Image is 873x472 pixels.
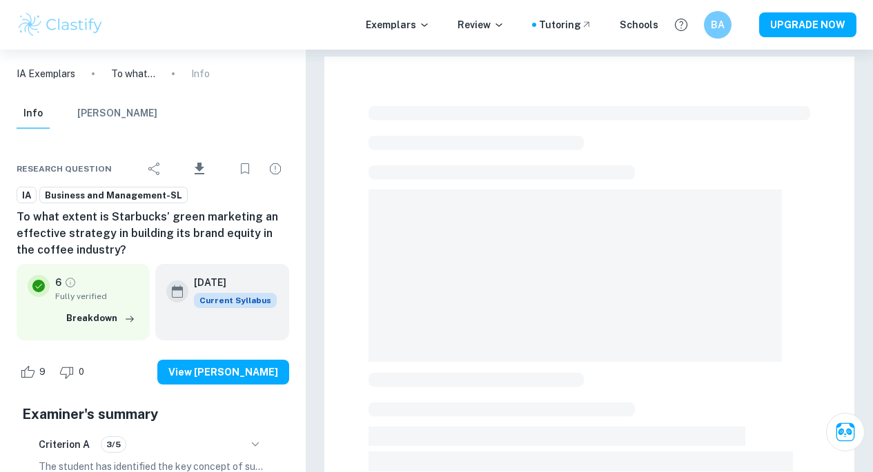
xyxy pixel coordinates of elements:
[620,17,658,32] a: Schools
[22,404,284,424] h5: Examiner's summary
[191,66,210,81] p: Info
[56,361,92,383] div: Dislike
[704,11,732,39] button: BA
[539,17,592,32] a: Tutoring
[141,155,168,183] div: Share
[17,189,36,203] span: IA
[39,437,90,452] h6: Criterion A
[194,293,277,308] div: This exemplar is based on the current syllabus. Feel free to refer to it for inspiration/ideas wh...
[101,438,126,451] span: 3/5
[17,209,289,258] h6: To what extent is Starbucks’ green marketing an effective strategy in building its brand equity i...
[17,187,37,204] a: IA
[366,17,430,32] p: Exemplars
[64,276,77,289] a: Grade fully verified
[194,275,266,290] h6: [DATE]
[40,189,187,203] span: Business and Management-SL
[17,66,75,81] a: IA Exemplars
[669,13,693,37] button: Help and Feedback
[77,99,157,129] button: [PERSON_NAME]
[458,17,504,32] p: Review
[231,155,259,183] div: Bookmark
[194,293,277,308] span: Current Syllabus
[111,66,155,81] p: To what extent is Starbucks’ green marketing an effective strategy in building its brand equity i...
[17,361,53,383] div: Like
[826,413,865,451] button: Ask Clai
[17,163,112,175] span: Research question
[171,151,228,187] div: Download
[55,290,139,302] span: Fully verified
[55,275,61,290] p: 6
[32,365,53,379] span: 9
[17,99,50,129] button: Info
[17,11,104,39] img: Clastify logo
[710,17,726,32] h6: BA
[262,155,289,183] div: Report issue
[759,12,856,37] button: UPGRADE NOW
[71,365,92,379] span: 0
[39,187,188,204] a: Business and Management-SL
[157,360,289,384] button: View [PERSON_NAME]
[63,308,139,329] button: Breakdown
